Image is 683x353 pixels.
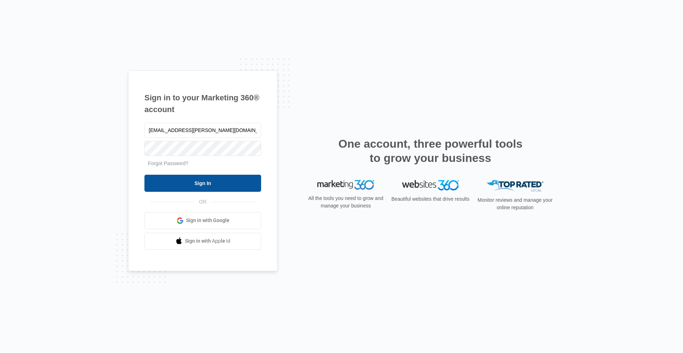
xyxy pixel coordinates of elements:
a: Sign in with Apple Id [144,233,261,250]
span: OR [194,198,212,206]
input: Sign In [144,175,261,192]
h2: One account, three powerful tools to grow your business [336,137,525,165]
p: Monitor reviews and manage your online reputation [475,196,555,211]
input: Email [144,123,261,138]
p: Beautiful websites that drive results [391,195,470,203]
img: Websites 360 [402,180,459,190]
img: Top Rated Local [487,180,544,192]
span: Sign in with Google [186,217,229,224]
span: Sign in with Apple Id [185,237,231,245]
a: Forgot Password? [148,160,189,166]
h1: Sign in to your Marketing 360® account [144,92,261,115]
a: Sign in with Google [144,212,261,229]
img: Marketing 360 [317,180,374,190]
p: All the tools you need to grow and manage your business [306,195,386,210]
